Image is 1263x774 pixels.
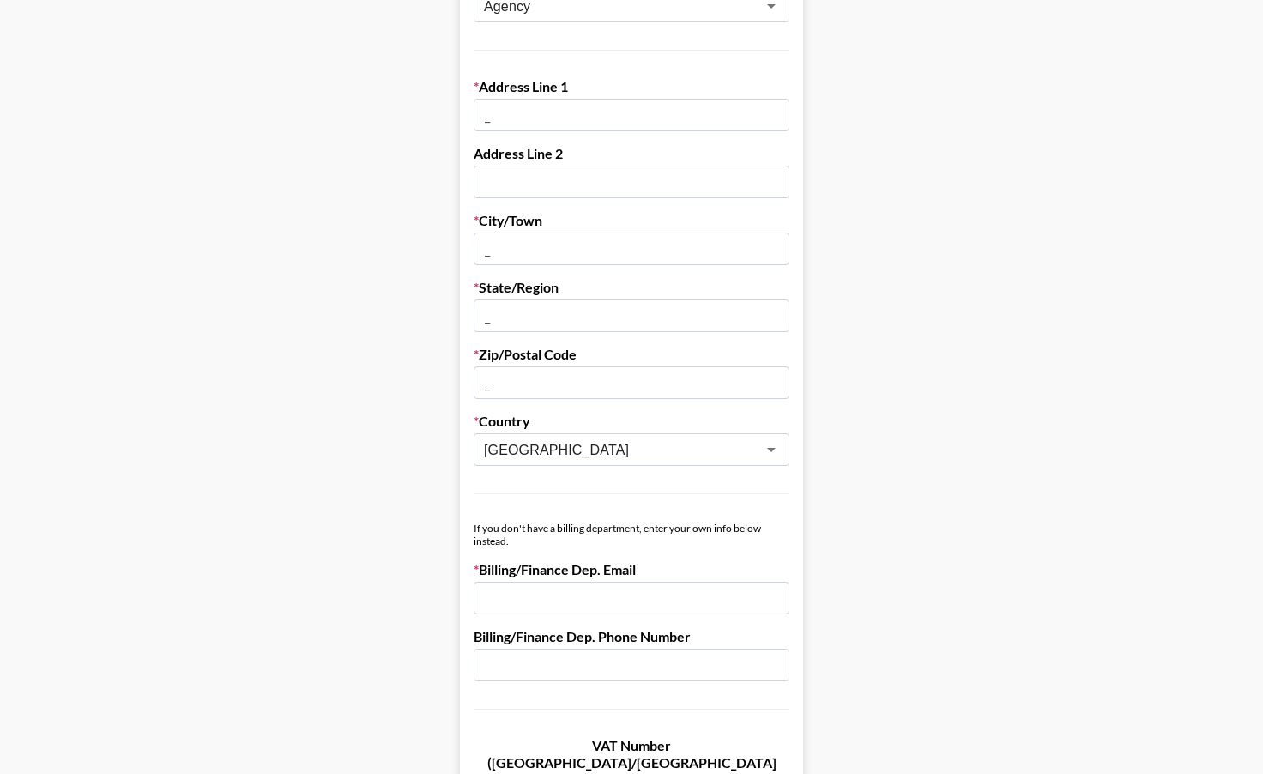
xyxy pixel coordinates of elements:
[474,78,789,95] label: Address Line 1
[474,279,789,296] label: State/Region
[759,438,783,462] button: Open
[474,346,789,363] label: Zip/Postal Code
[474,561,789,578] label: Billing/Finance Dep. Email
[474,413,789,430] label: Country
[474,628,789,645] label: Billing/Finance Dep. Phone Number
[474,522,789,547] div: If you don't have a billing department, enter your own info below instead.
[474,145,789,162] label: Address Line 2
[474,212,789,229] label: City/Town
